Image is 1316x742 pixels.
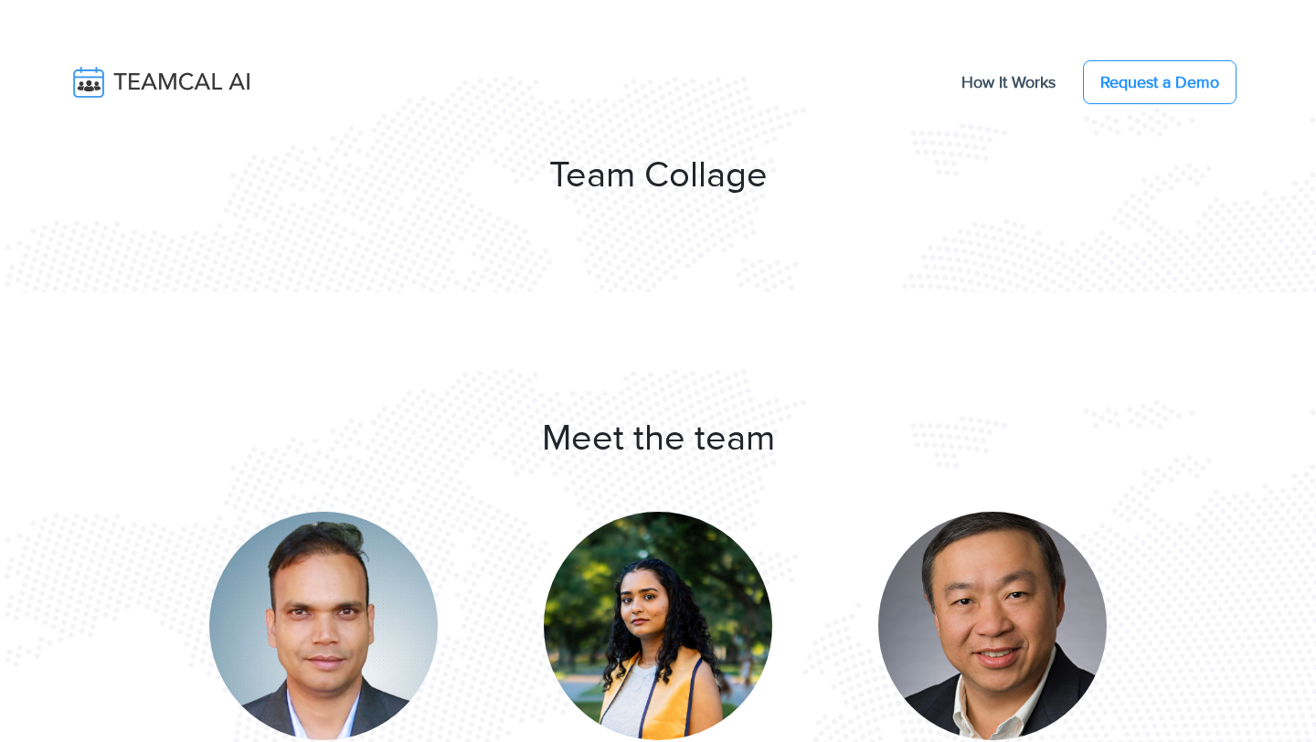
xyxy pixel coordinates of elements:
a: Request a Demo [1083,60,1236,104]
img: Raj [209,512,438,740]
h1: Team Collage [44,154,1272,197]
a: How It Works [943,63,1074,101]
h1: Meet the team [58,417,1258,461]
img: Bhavi Patel [544,512,772,740]
img: Hon Wong [878,512,1107,740]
